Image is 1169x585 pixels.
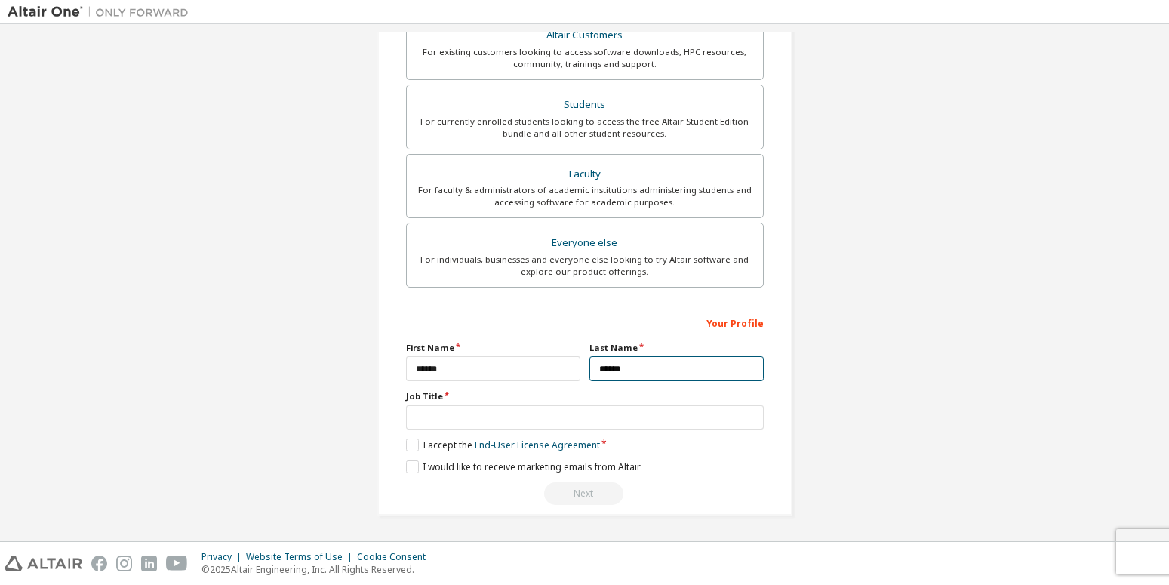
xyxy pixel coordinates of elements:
[141,556,157,571] img: linkedin.svg
[5,556,82,571] img: altair_logo.svg
[406,439,600,451] label: I accept the
[406,390,764,402] label: Job Title
[416,25,754,46] div: Altair Customers
[416,94,754,115] div: Students
[416,164,754,185] div: Faculty
[475,439,600,451] a: End-User License Agreement
[201,551,246,563] div: Privacy
[589,342,764,354] label: Last Name
[166,556,188,571] img: youtube.svg
[416,115,754,140] div: For currently enrolled students looking to access the free Altair Student Edition bundle and all ...
[406,342,580,354] label: First Name
[357,551,435,563] div: Cookie Consent
[406,460,641,473] label: I would like to receive marketing emails from Altair
[91,556,107,571] img: facebook.svg
[246,551,357,563] div: Website Terms of Use
[406,310,764,334] div: Your Profile
[416,254,754,278] div: For individuals, businesses and everyone else looking to try Altair software and explore our prod...
[416,46,754,70] div: For existing customers looking to access software downloads, HPC resources, community, trainings ...
[416,232,754,254] div: Everyone else
[416,184,754,208] div: For faculty & administrators of academic institutions administering students and accessing softwa...
[8,5,196,20] img: Altair One
[406,482,764,505] div: Read and acccept EULA to continue
[116,556,132,571] img: instagram.svg
[201,563,435,576] p: © 2025 Altair Engineering, Inc. All Rights Reserved.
